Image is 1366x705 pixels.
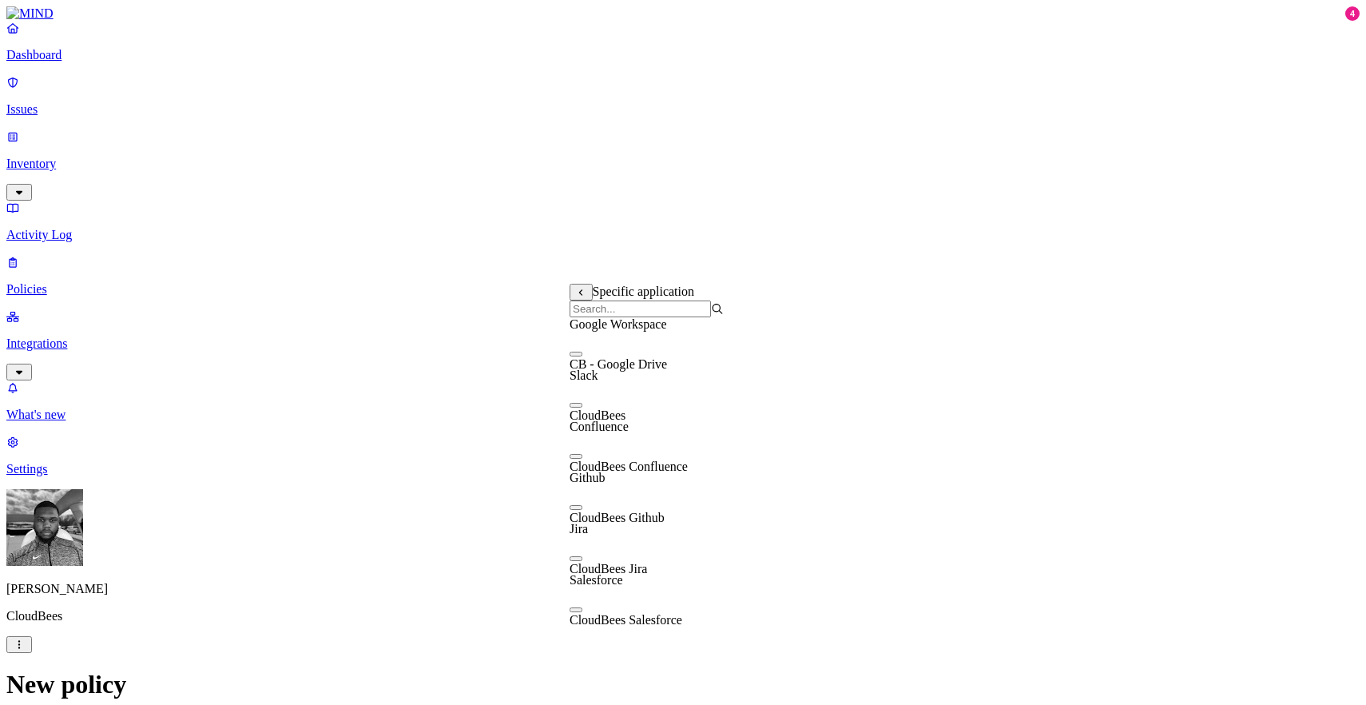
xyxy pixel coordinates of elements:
[6,102,1360,117] p: Issues
[6,462,1360,476] p: Settings
[570,357,667,371] span: CB - Google Drive
[6,21,1360,62] a: Dashboard
[6,582,1360,596] p: [PERSON_NAME]
[570,317,724,332] div: Google Workspace
[570,562,647,576] span: CloudBees Jira
[570,613,682,627] span: CloudBees Salesforce
[570,471,724,485] div: Github
[570,368,724,383] div: Slack
[6,75,1360,117] a: Issues
[6,255,1360,297] a: Policies
[570,522,724,536] div: Jira
[570,573,724,587] div: Salesforce
[6,48,1360,62] p: Dashboard
[6,489,83,566] img: Cameron White
[6,228,1360,242] p: Activity Log
[6,157,1360,171] p: Inventory
[570,511,665,524] span: CloudBees Github
[6,6,1360,21] a: MIND
[570,408,625,422] span: CloudBees
[6,670,1360,699] h1: New policy
[570,420,724,434] div: Confluence
[6,609,1360,623] p: CloudBees
[6,408,1360,422] p: What's new
[570,301,711,317] input: Search...
[593,285,695,298] span: Specific application
[6,129,1360,198] a: Inventory
[6,380,1360,422] a: What's new
[6,201,1360,242] a: Activity Log
[570,460,688,473] span: CloudBees Confluence
[1345,6,1360,21] div: 4
[6,309,1360,378] a: Integrations
[6,282,1360,297] p: Policies
[6,435,1360,476] a: Settings
[6,6,54,21] img: MIND
[6,337,1360,351] p: Integrations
